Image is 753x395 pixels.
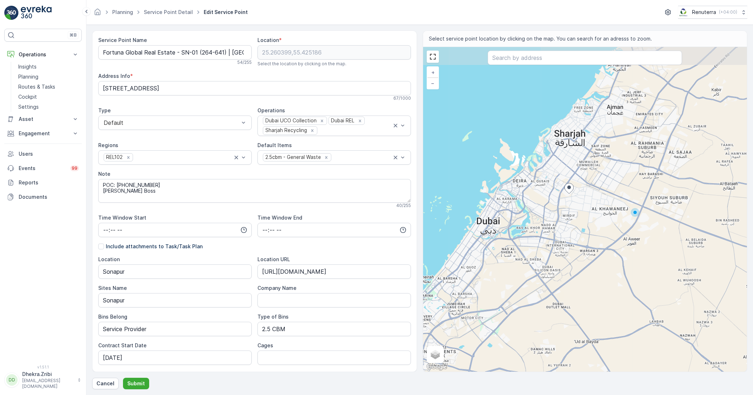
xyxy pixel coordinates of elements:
p: Settings [18,103,39,110]
div: 2.5cbm - General Waste [263,154,322,161]
label: N.of Bins [257,371,280,377]
label: Service Point Name [98,37,147,43]
label: Address Info [98,73,130,79]
div: Remove 2.5cbm - General Waste [322,154,330,161]
label: Operations [257,107,285,113]
p: Users [19,150,79,157]
button: Renuterra(+04:00) [678,6,747,19]
p: Asset [19,116,67,123]
div: Remove REL102 [124,154,132,161]
p: Dhekra.Zribi [22,371,74,378]
a: Settings [15,102,82,112]
span: Select the location by clicking on the map. [257,61,346,67]
a: Service Point Detail [144,9,193,15]
input: Search by address [488,51,682,65]
button: Engagement [4,126,82,141]
a: Users [4,147,82,161]
a: Insights [15,62,82,72]
p: ⌘B [70,32,77,38]
a: Zoom In [427,67,438,78]
label: Time Window Start [98,215,146,221]
div: Remove Sharjah Recycling [308,127,316,134]
p: Renuterra [692,9,716,16]
label: Type of Bins [257,314,289,320]
p: Cancel [96,380,114,387]
a: Reports [4,175,82,190]
label: Location [98,256,120,262]
p: Insights [18,63,37,70]
button: Submit [123,378,149,389]
button: Cancel [92,378,119,389]
label: Note [98,171,110,177]
label: Cages [257,342,273,348]
label: Contract Start Date [98,342,147,348]
p: Submit [127,380,145,387]
a: Planning [15,72,82,82]
p: Routes & Tasks [18,83,55,90]
div: REL102 [104,154,124,161]
p: Cockpit [18,93,37,100]
p: Planning [18,73,38,80]
p: Include attachments to Task/Task Plan [106,243,203,250]
button: DDDhekra.Zribi[EMAIL_ADDRESS][DOMAIN_NAME] [4,371,82,389]
p: Engagement [19,130,67,137]
span: − [431,80,435,86]
img: logo_light-DOdMpM7g.png [21,6,52,20]
div: Remove Dubai REL [356,118,364,124]
label: Regions [98,142,118,148]
div: Dubai REL [329,117,355,124]
label: Bins Belong [98,314,127,320]
p: 54 / 255 [237,60,252,65]
a: Layers [427,347,443,362]
label: Default Items [257,142,292,148]
span: + [431,69,435,75]
p: Events [19,165,66,172]
label: Time Window End [257,215,302,221]
a: View Fullscreen [427,51,438,62]
div: Remove Dubai UCO Collection [318,118,326,124]
label: Location [257,37,279,43]
p: 67 / 1000 [393,95,411,101]
button: Operations [4,47,82,62]
img: logo [4,6,19,20]
p: 40 / 255 [396,203,411,208]
div: Dubai UCO Collection [263,117,318,124]
p: Reports [19,179,79,186]
a: Cockpit [15,92,82,102]
label: Location URL [257,256,290,262]
div: Sharjah Recycling [263,127,308,134]
textarea: POC: [PHONE_NUMBER] [PERSON_NAME] Boss [98,179,411,203]
a: Open this area in Google Maps (opens a new window) [425,362,449,372]
a: Events99 [4,161,82,175]
div: DD [6,374,18,386]
p: Operations [19,51,67,58]
p: [EMAIL_ADDRESS][DOMAIN_NAME] [22,378,74,389]
label: Sites Name [98,285,127,291]
p: Documents [19,193,79,201]
span: Edit Service Point [202,9,249,16]
a: Documents [4,190,82,204]
a: Zoom Out [427,78,438,89]
a: Planning [112,9,133,15]
img: Google [425,362,449,372]
p: 99 [72,165,77,171]
span: Select service point location by clicking on the map. You can search for an adresss to zoom. [429,35,652,42]
button: Asset [4,112,82,126]
img: Screenshot_2024-07-26_at_13.33.01.png [678,8,689,16]
span: v 1.51.1 [4,365,82,369]
p: ( +04:00 ) [719,9,737,15]
a: Routes & Tasks [15,82,82,92]
a: Homepage [94,11,101,17]
label: Company Name [257,285,297,291]
label: Remarks [98,371,120,377]
label: Type [98,107,111,113]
